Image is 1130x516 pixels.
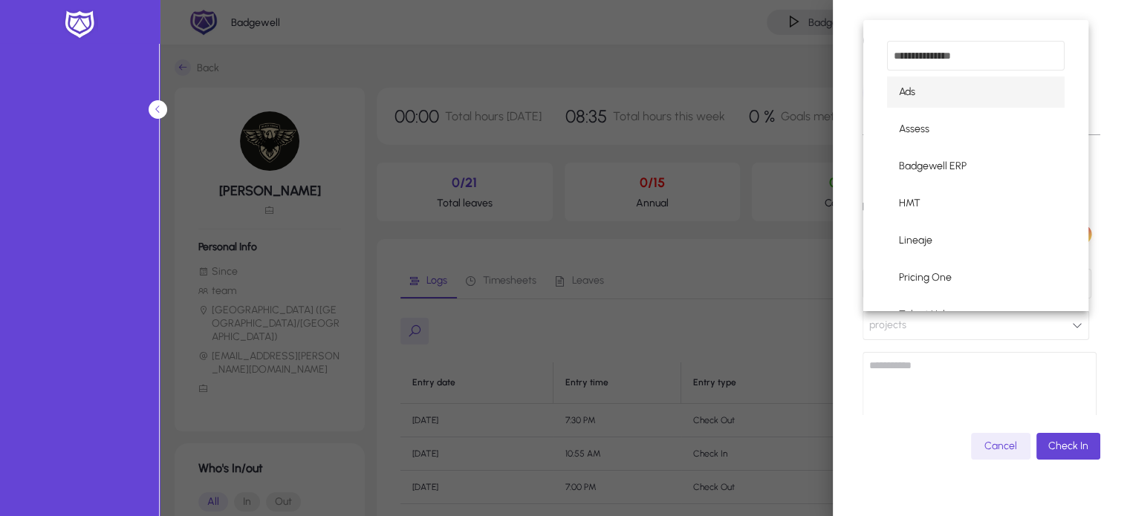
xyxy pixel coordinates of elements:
[887,188,1065,219] mat-option: HMT
[899,306,949,324] span: Talent Hub
[887,151,1065,182] mat-option: Badgewell ERP
[887,76,1065,108] mat-option: Ads
[887,225,1065,256] mat-option: Lineaje
[887,114,1065,145] mat-option: Assess
[899,195,920,212] span: HMT
[899,120,929,138] span: Assess
[887,299,1065,330] mat-option: Talent Hub
[899,83,915,101] span: Ads
[899,232,932,249] span: Lineaje
[899,157,967,175] span: Badgewell ERP
[899,269,952,287] span: Pricing One
[887,41,1065,71] input: dropdown search
[887,262,1065,293] mat-option: Pricing One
